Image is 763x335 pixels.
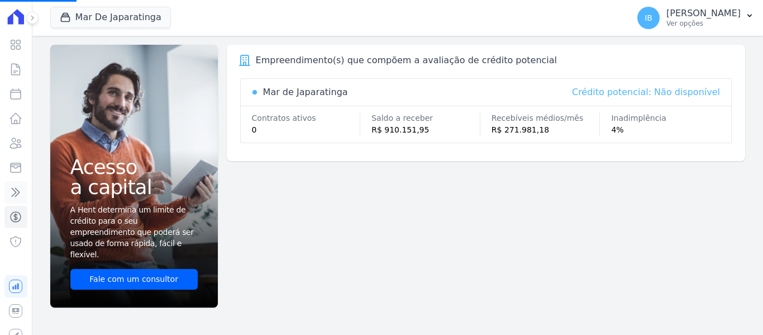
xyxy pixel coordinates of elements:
[666,8,741,19] p: [PERSON_NAME]
[256,54,557,67] div: Empreendimento(s) que compõem a avaliação de crédito potencial
[70,177,198,197] span: a capital
[645,14,652,22] span: IB
[70,269,198,290] a: Fale com um consultor
[611,124,720,136] div: 4%
[371,124,480,136] div: R$ 910.151,95
[70,157,198,177] span: Acesso
[50,7,171,28] button: Mar De Japaratinga
[666,19,741,28] p: Ver opções
[492,112,600,124] div: Recebíveis médios/mês
[628,2,763,34] button: IB [PERSON_NAME] Ver opções
[371,112,480,124] div: Saldo a receber
[572,86,720,99] div: Crédito potencial: Não disponível
[252,124,360,136] div: 0
[252,112,360,124] div: Contratos ativos
[70,204,195,260] span: A Hent determina um limite de crédito para o seu empreendimento que poderá ser usado de forma ráp...
[611,112,720,124] div: Inadimplência
[492,124,600,136] div: R$ 271.981,18
[263,86,348,99] div: Mar de Japaratinga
